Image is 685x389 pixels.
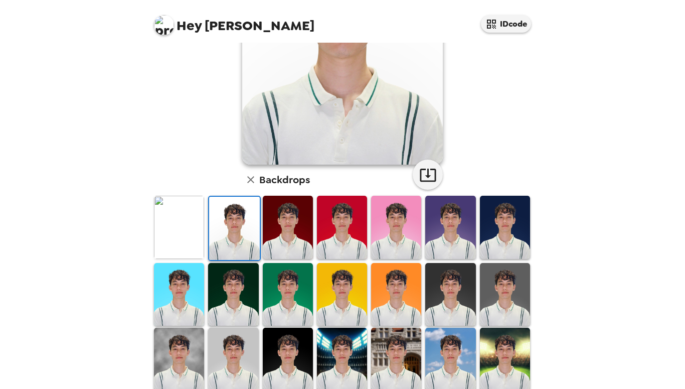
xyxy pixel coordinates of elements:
[154,10,314,33] span: [PERSON_NAME]
[481,15,531,33] button: IDcode
[154,196,204,258] img: Original
[154,15,174,35] img: profile pic
[177,17,202,35] span: Hey
[259,172,310,188] h6: Backdrops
